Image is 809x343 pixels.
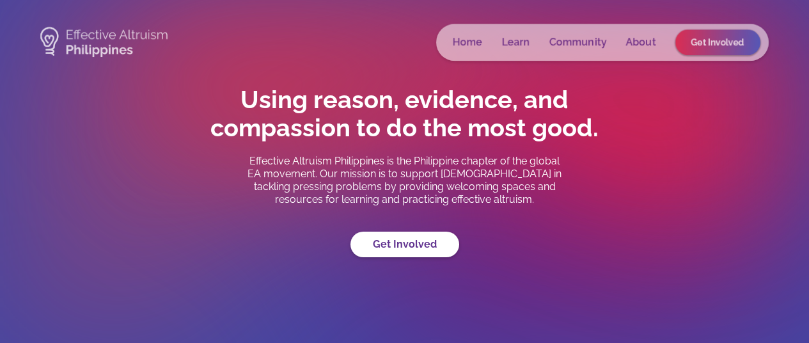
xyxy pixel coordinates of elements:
[350,232,459,257] a: Get Involved
[549,35,607,48] a: Community
[691,36,744,47] span: Get Involved
[245,155,565,206] p: Effective Altruism Philippines is the Philippine chapter of the global EA movement. Our mission i...
[626,35,656,48] a: About
[453,35,483,48] a: Home
[181,86,629,142] h1: Using reason, evidence, and compassion to do the most good.
[502,35,530,48] a: Learn
[675,29,760,54] a: Get Involved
